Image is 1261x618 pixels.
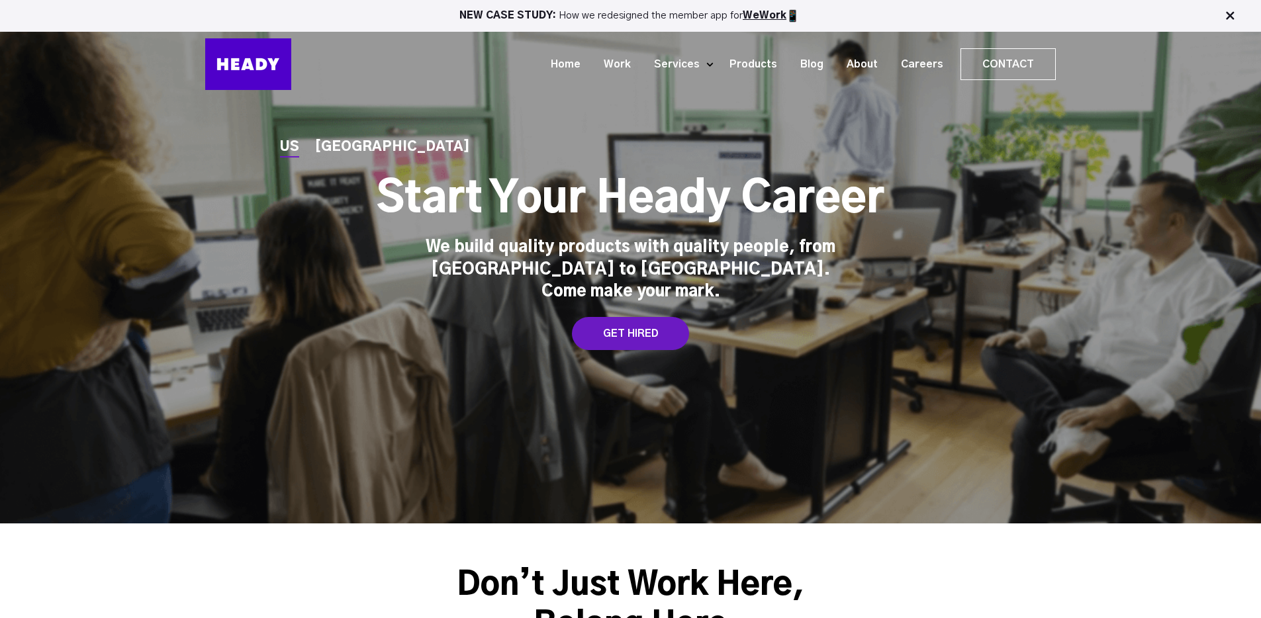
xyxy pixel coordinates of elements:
[572,317,689,350] a: GET HIRED
[205,38,291,90] img: Heady_Logo_Web-01 (1)
[713,52,784,77] a: Products
[304,48,1056,80] div: Navigation Menu
[534,52,587,77] a: Home
[315,140,470,154] a: [GEOGRAPHIC_DATA]
[830,52,884,77] a: About
[377,173,884,226] h1: Start Your Heady Career
[280,140,299,154] a: US
[6,9,1255,22] p: How we redesigned the member app for
[743,11,786,21] a: WeWork
[587,52,637,77] a: Work
[637,52,706,77] a: Services
[961,49,1055,79] a: Contact
[884,52,950,77] a: Careers
[1223,9,1237,22] img: Close Bar
[459,11,559,21] strong: NEW CASE STUDY:
[426,237,836,304] div: We build quality products with quality people, from [GEOGRAPHIC_DATA] to [GEOGRAPHIC_DATA]. Come ...
[784,52,830,77] a: Blog
[786,9,800,22] img: app emoji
